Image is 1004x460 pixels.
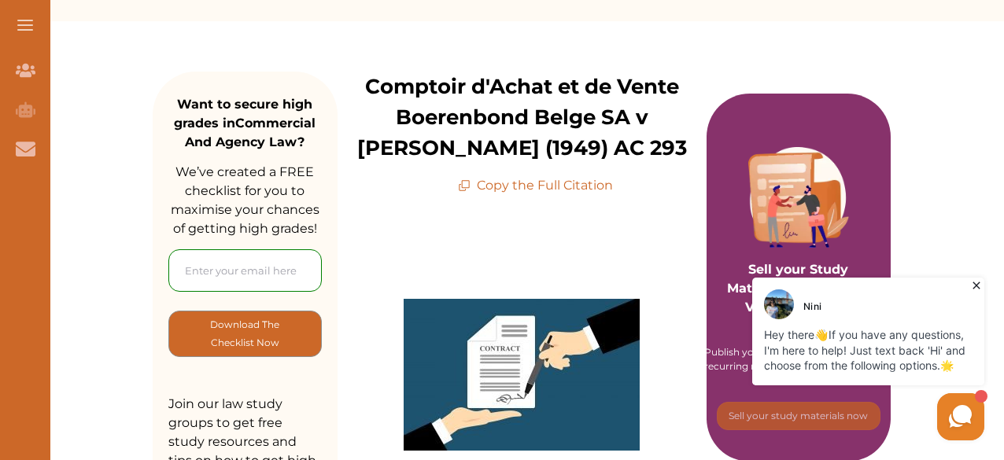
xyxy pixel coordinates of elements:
p: Download The Checklist Now [201,315,290,352]
strong: Want to secure high grades in Commercial And Agency Law ? [174,97,316,149]
img: Purple card image [748,147,849,248]
p: Copy the Full Citation [458,176,613,195]
span: We’ve created a FREE checklist for you to maximise your chances of getting high grades! [171,164,319,236]
button: [object Object] [168,311,322,357]
img: contract-4085336_1920-300x193.jpg [404,299,640,451]
p: Comptoir d'Achat et de Vente Boerenbond Belge SA v [PERSON_NAME] (1949) AC 293 [338,72,707,164]
p: Sell your Study Materials to Generate Value from your Knowledge [722,216,876,336]
input: Enter your email here [168,249,322,292]
iframe: HelpCrunch [626,274,988,444]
